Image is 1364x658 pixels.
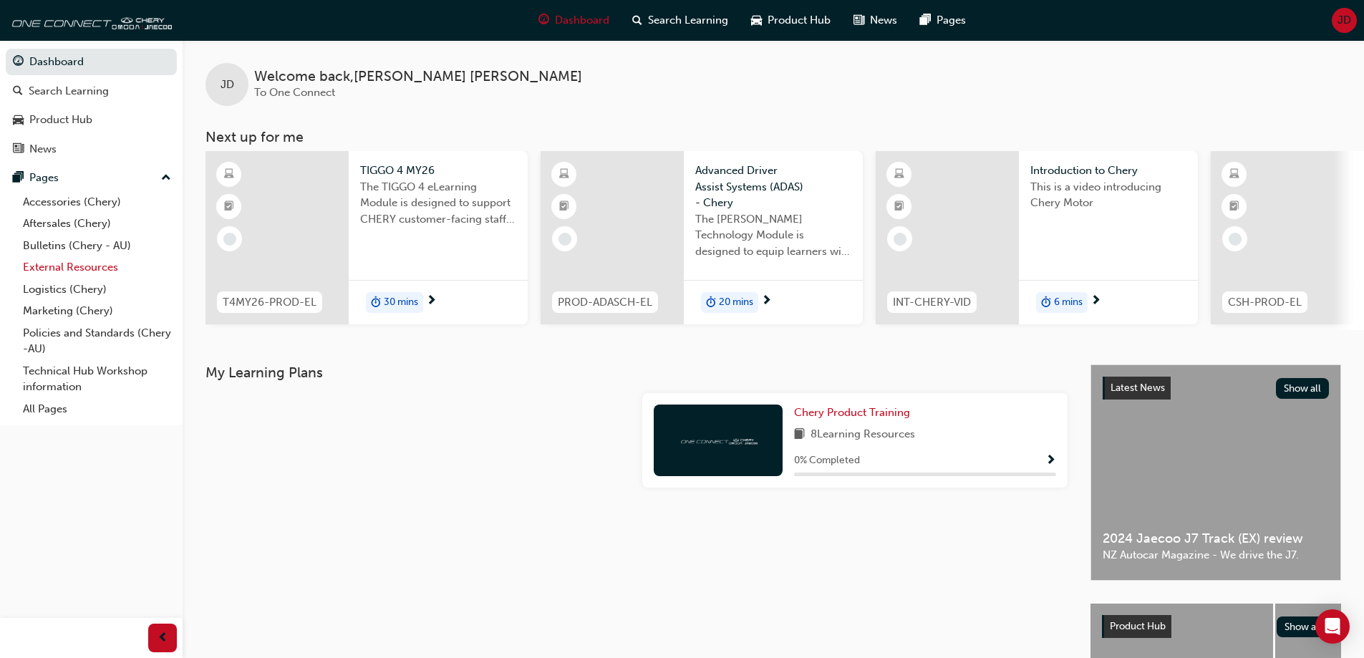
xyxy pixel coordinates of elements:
[224,165,234,184] span: learningResourceType_ELEARNING-icon
[894,198,904,216] span: booktick-icon
[1338,12,1351,29] span: JD
[205,364,1068,381] h3: My Learning Plans
[221,77,234,93] span: JD
[679,433,758,447] img: oneconnect
[254,86,335,99] span: To One Connect
[1045,452,1056,470] button: Show Progress
[811,426,915,444] span: 8 Learning Resources
[183,129,1364,145] h3: Next up for me
[1103,377,1329,400] a: Latest NewsShow all
[13,172,24,185] span: pages-icon
[740,6,842,35] a: car-iconProduct Hub
[205,151,528,324] a: T4MY26-PROD-ELTIGGO 4 MY26The TIGGO 4 eLearning Module is designed to support CHERY customer-faci...
[695,163,851,211] span: Advanced Driver Assist Systems (ADAS) - Chery
[842,6,909,35] a: news-iconNews
[909,6,977,35] a: pages-iconPages
[876,151,1198,324] a: INT-CHERY-VIDIntroduction to CheryThis is a video introducing Chery Motorduration-icon6 mins
[6,49,177,75] a: Dashboard
[426,295,437,308] span: next-icon
[17,191,177,213] a: Accessories (Chery)
[13,56,24,69] span: guage-icon
[719,294,753,311] span: 20 mins
[937,12,966,29] span: Pages
[360,179,516,228] span: The TIGGO 4 eLearning Module is designed to support CHERY customer-facing staff with the product ...
[384,294,418,311] span: 30 mins
[527,6,621,35] a: guage-iconDashboard
[6,46,177,165] button: DashboardSearch LearningProduct HubNews
[1102,615,1330,638] a: Product HubShow all
[558,294,652,311] span: PROD-ADASCH-EL
[17,256,177,279] a: External Resources
[1276,378,1330,399] button: Show all
[6,78,177,105] a: Search Learning
[621,6,740,35] a: search-iconSearch Learning
[559,198,569,216] span: booktick-icon
[17,235,177,257] a: Bulletins (Chery - AU)
[894,165,904,184] span: learningResourceType_ELEARNING-icon
[1228,294,1302,311] span: CSH-PROD-EL
[541,151,863,324] a: PROD-ADASCH-ELAdvanced Driver Assist Systems (ADAS) - CheryThe [PERSON_NAME] Technology Module is...
[794,406,910,419] span: Chery Product Training
[1110,620,1166,632] span: Product Hub
[706,294,716,312] span: duration-icon
[6,107,177,133] a: Product Hub
[1277,616,1330,637] button: Show all
[1103,531,1329,547] span: 2024 Jaecoo J7 Track (EX) review
[6,136,177,163] a: News
[1315,609,1350,644] div: Open Intercom Messenger
[158,629,168,647] span: prev-icon
[632,11,642,29] span: search-icon
[1041,294,1051,312] span: duration-icon
[29,141,57,158] div: News
[17,213,177,235] a: Aftersales (Chery)
[7,6,172,34] img: oneconnect
[853,11,864,29] span: news-icon
[1332,8,1357,33] button: JD
[538,11,549,29] span: guage-icon
[13,114,24,127] span: car-icon
[894,233,906,246] span: learningRecordVerb_NONE-icon
[794,453,860,469] span: 0 % Completed
[555,12,609,29] span: Dashboard
[1090,364,1341,581] a: Latest NewsShow all2024 Jaecoo J7 Track (EX) reviewNZ Autocar Magazine - We drive the J7.
[29,170,59,186] div: Pages
[761,295,772,308] span: next-icon
[13,143,24,156] span: news-icon
[920,11,931,29] span: pages-icon
[17,300,177,322] a: Marketing (Chery)
[768,12,831,29] span: Product Hub
[6,165,177,191] button: Pages
[17,322,177,360] a: Policies and Standards (Chery -AU)
[1054,294,1083,311] span: 6 mins
[648,12,728,29] span: Search Learning
[558,233,571,246] span: learningRecordVerb_NONE-icon
[223,294,316,311] span: T4MY26-PROD-EL
[751,11,762,29] span: car-icon
[794,405,916,421] a: Chery Product Training
[254,69,582,85] span: Welcome back , [PERSON_NAME] [PERSON_NAME]
[13,85,23,98] span: search-icon
[223,233,236,246] span: learningRecordVerb_NONE-icon
[559,165,569,184] span: learningResourceType_ELEARNING-icon
[371,294,381,312] span: duration-icon
[1229,233,1242,246] span: learningRecordVerb_NONE-icon
[17,279,177,301] a: Logistics (Chery)
[1030,163,1186,179] span: Introduction to Chery
[29,112,92,128] div: Product Hub
[29,83,109,100] div: Search Learning
[360,163,516,179] span: TIGGO 4 MY26
[17,398,177,420] a: All Pages
[224,198,234,216] span: booktick-icon
[1030,179,1186,211] span: This is a video introducing Chery Motor
[1111,382,1165,394] span: Latest News
[1229,165,1239,184] span: learningResourceType_ELEARNING-icon
[1090,295,1101,308] span: next-icon
[1229,198,1239,216] span: booktick-icon
[161,169,171,188] span: up-icon
[870,12,897,29] span: News
[794,426,805,444] span: book-icon
[1045,455,1056,468] span: Show Progress
[893,294,971,311] span: INT-CHERY-VID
